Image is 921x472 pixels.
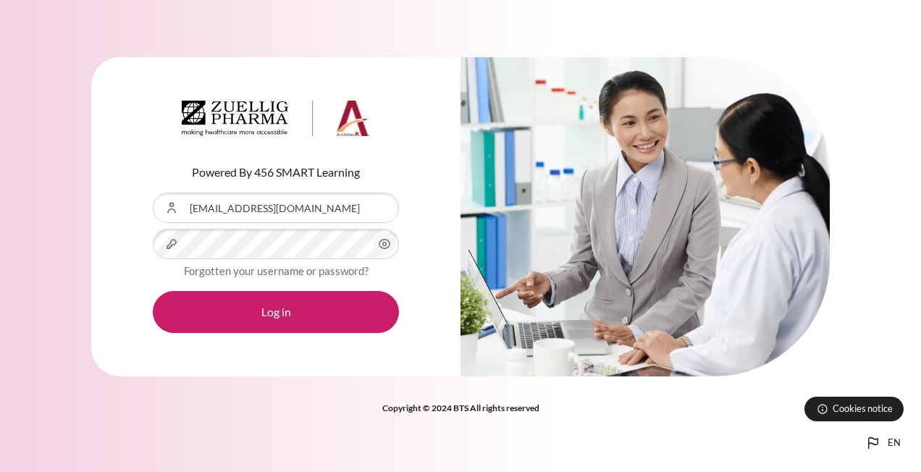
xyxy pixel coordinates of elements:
p: Powered By 456 SMART Learning [153,164,399,181]
button: Languages [859,429,907,458]
button: Cookies notice [804,397,904,421]
span: Cookies notice [833,402,893,416]
strong: Copyright © 2024 BTS All rights reserved [382,403,539,413]
button: Log in [153,291,399,333]
a: Architeck [182,101,370,143]
input: Username or Email Address [153,193,399,223]
span: en [888,436,901,450]
img: Architeck [182,101,370,137]
a: Forgotten your username or password? [184,264,369,277]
